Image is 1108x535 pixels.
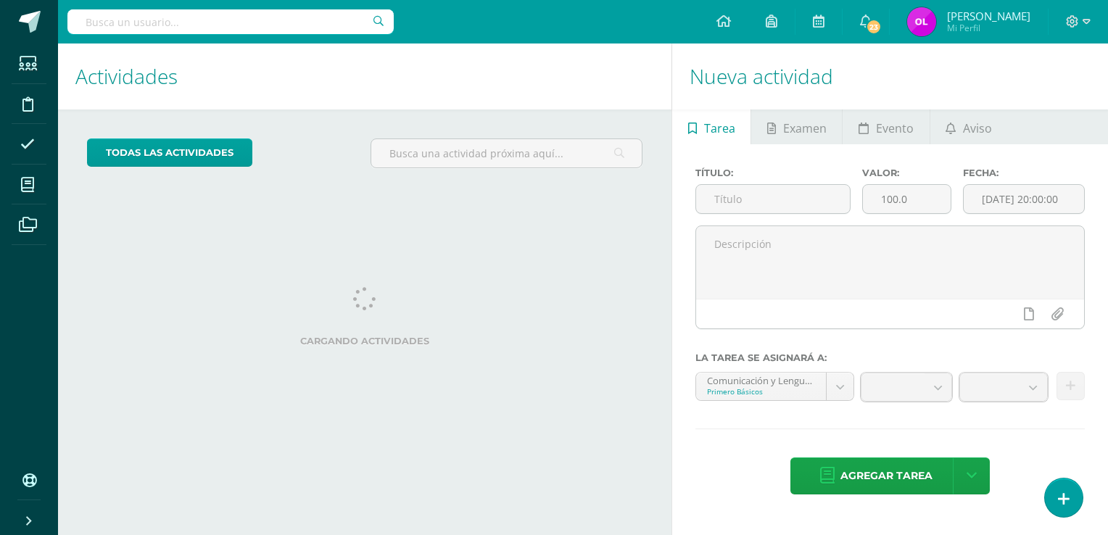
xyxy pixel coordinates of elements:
span: Mi Perfil [947,22,1030,34]
a: Evento [843,109,929,144]
span: [PERSON_NAME] [947,9,1030,23]
input: Título [696,185,850,213]
a: Examen [751,109,842,144]
a: Aviso [930,109,1008,144]
label: La tarea se asignará a: [695,352,1085,363]
span: Examen [783,111,827,146]
a: Comunicación y Lenguaje 'A'Primero Básicos [696,373,853,400]
span: Agregar tarea [840,458,933,494]
img: 443cebf6bb9f7683c39c149316ce9694.png [907,7,936,36]
label: Valor: [862,167,951,178]
div: Comunicación y Lenguaje 'A' [707,373,815,386]
h1: Nueva actividad [690,43,1091,109]
span: Aviso [963,111,992,146]
input: Puntos máximos [863,185,950,213]
span: Tarea [704,111,735,146]
input: Busca una actividad próxima aquí... [371,139,642,167]
div: Primero Básicos [707,386,815,397]
a: Tarea [672,109,751,144]
label: Fecha: [963,167,1085,178]
label: Cargando actividades [87,336,642,347]
input: Fecha de entrega [964,185,1084,213]
h1: Actividades [75,43,654,109]
label: Título: [695,167,851,178]
span: Evento [876,111,914,146]
input: Busca un usuario... [67,9,394,34]
a: todas las Actividades [87,138,252,167]
span: 23 [866,19,882,35]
